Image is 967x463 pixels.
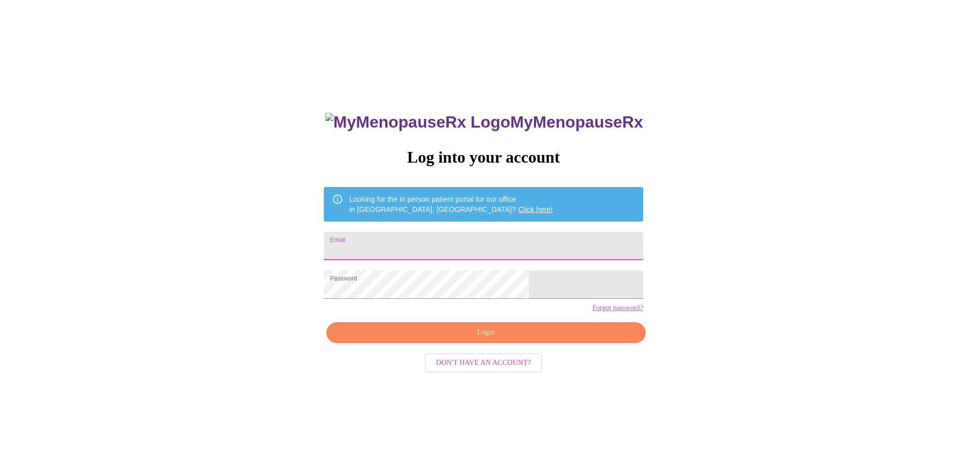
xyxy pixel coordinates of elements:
div: Looking for the in person patient portal for our office in [GEOGRAPHIC_DATA], [GEOGRAPHIC_DATA]? [349,190,553,219]
button: Login [326,322,645,343]
a: Don't have an account? [422,358,545,366]
h3: Log into your account [324,148,643,167]
span: Don't have an account? [436,357,531,369]
h3: MyMenopauseRx [325,113,643,132]
img: MyMenopauseRx Logo [325,113,510,132]
span: Login [338,326,633,339]
button: Don't have an account? [425,353,542,373]
a: Click here! [518,205,553,213]
a: Forgot password? [592,304,643,312]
